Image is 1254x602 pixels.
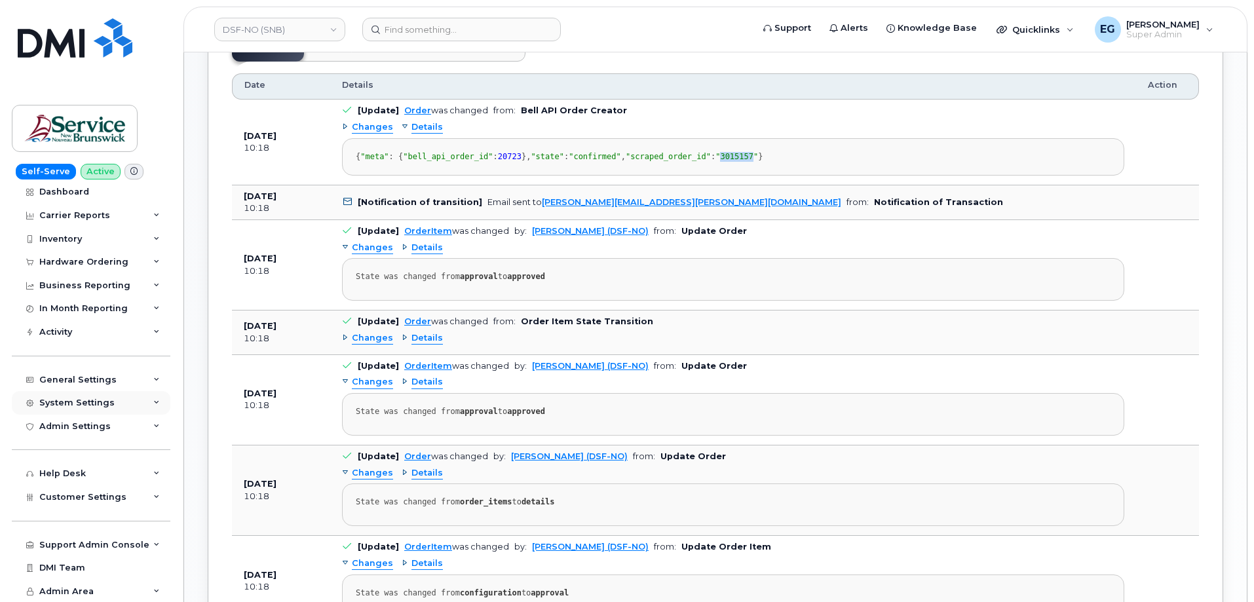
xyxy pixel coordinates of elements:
span: Changes [352,121,393,134]
b: [Update] [358,361,399,371]
b: Bell API Order Creator [521,105,627,115]
span: Support [774,22,811,35]
b: Update Order [660,451,726,461]
a: Order [404,451,431,461]
a: [PERSON_NAME] (DSF-NO) [532,542,649,552]
span: from: [654,226,676,236]
a: Order [404,105,431,115]
div: was changed [404,316,488,326]
th: Action [1136,73,1199,100]
b: [DATE] [244,254,276,263]
a: [PERSON_NAME][EMAIL_ADDRESS][PERSON_NAME][DOMAIN_NAME] [542,197,841,207]
a: [PERSON_NAME] (DSF-NO) [532,226,649,236]
span: by: [493,451,506,461]
span: Alerts [841,22,868,35]
span: Date [244,79,265,91]
a: Alerts [820,15,877,41]
div: State was changed from to [356,588,1111,598]
span: by: [514,542,527,552]
span: Details [411,376,443,388]
b: Update Order [681,361,747,371]
strong: details [522,497,555,506]
span: [PERSON_NAME] [1126,19,1200,29]
div: was changed [404,451,488,461]
b: Notification of Transaction [874,197,1003,207]
span: "scraped_order_id" [626,152,711,161]
b: [Update] [358,542,399,552]
strong: approved [507,407,545,416]
span: Changes [352,467,393,480]
span: from: [654,361,676,371]
span: from: [493,105,516,115]
span: Changes [352,376,393,388]
span: Changes [352,332,393,345]
strong: configuration [460,588,522,597]
b: [DATE] [244,191,276,201]
strong: approval [460,272,498,281]
span: from: [654,542,676,552]
span: Super Admin [1126,29,1200,40]
b: [Update] [358,451,399,461]
strong: order_items [460,497,512,506]
div: 10:18 [244,491,318,502]
div: 10:18 [244,400,318,411]
span: Details [411,332,443,345]
a: OrderItem [404,226,452,236]
span: Details [411,242,443,254]
b: [DATE] [244,131,276,141]
div: was changed [404,542,509,552]
span: Quicklinks [1012,24,1060,35]
span: "confirmed" [569,152,620,161]
span: Changes [352,557,393,570]
span: Changes [352,242,393,254]
div: 10:18 [244,202,318,214]
div: 10:18 [244,142,318,154]
span: "meta" [360,152,389,161]
b: [DATE] [244,388,276,398]
strong: approval [460,407,498,416]
a: [PERSON_NAME] (DSF-NO) [511,451,628,461]
div: 10:18 [244,581,318,593]
div: State was changed from to [356,407,1111,417]
b: [Update] [358,316,399,326]
span: "bell_api_order_id" [403,152,493,161]
div: Eric Gonzalez [1086,16,1223,43]
div: was changed [404,226,509,236]
div: Email sent to [487,197,841,207]
span: "state" [531,152,564,161]
div: State was changed from to [356,497,1111,507]
div: { : { : }, : , : } [356,152,1111,162]
span: Knowledge Base [898,22,977,35]
span: from: [846,197,869,207]
b: [Notification of transition] [358,197,482,207]
span: Details [411,557,443,570]
span: Details [411,121,443,134]
div: 10:18 [244,333,318,345]
span: from: [493,316,516,326]
strong: approval [531,588,569,597]
div: was changed [404,105,488,115]
span: "3015157" [715,152,758,161]
span: 20723 [498,152,522,161]
span: Details [342,79,373,91]
b: Update Order Item [681,542,771,552]
b: [Update] [358,105,399,115]
a: OrderItem [404,361,452,371]
a: [PERSON_NAME] (DSF-NO) [532,361,649,371]
a: Order [404,316,431,326]
span: by: [514,361,527,371]
strong: approved [507,272,545,281]
a: DSF-NO (SNB) [214,18,345,41]
div: Quicklinks [987,16,1083,43]
a: Support [754,15,820,41]
b: [Update] [358,226,399,236]
span: by: [514,226,527,236]
b: [DATE] [244,570,276,580]
b: [DATE] [244,479,276,489]
div: State was changed from to [356,272,1111,282]
a: OrderItem [404,542,452,552]
span: Details [411,467,443,480]
b: Update Order [681,226,747,236]
span: from: [633,451,655,461]
div: 10:18 [244,265,318,277]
